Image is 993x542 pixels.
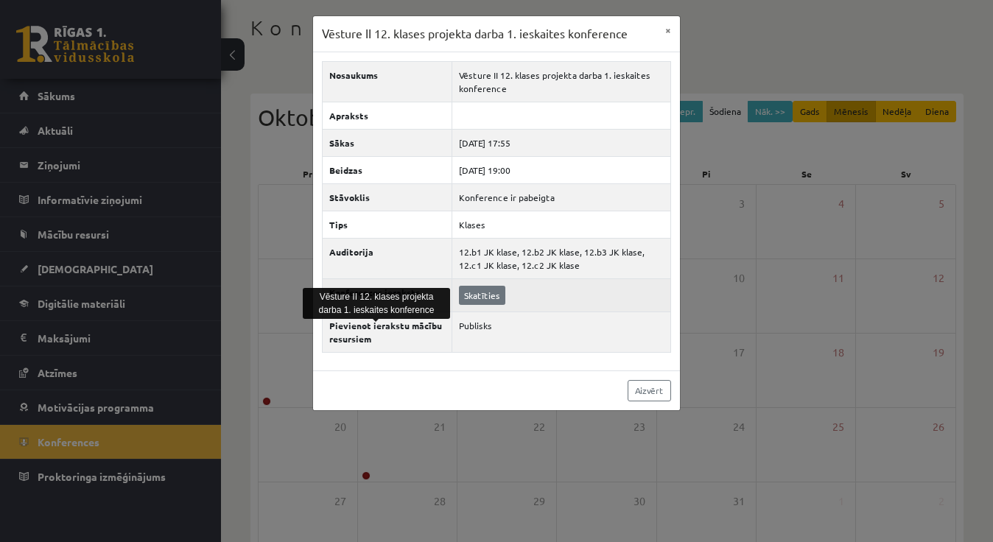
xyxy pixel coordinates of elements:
[323,312,452,352] th: Pievienot ierakstu mācību resursiem
[303,288,450,319] div: Vēsture II 12. klases projekta darba 1. ieskaites konference
[452,183,670,211] td: Konference ir pabeigta
[323,278,452,312] th: Konferences ieraksts
[452,238,670,278] td: 12.b1 JK klase, 12.b2 JK klase, 12.b3 JK klase, 12.c1 JK klase, 12.c2 JK klase
[656,16,680,44] button: ×
[323,61,452,102] th: Nosaukums
[452,61,670,102] td: Vēsture II 12. klases projekta darba 1. ieskaites konference
[459,286,505,305] a: Skatīties
[323,129,452,156] th: Sākas
[628,380,671,401] a: Aizvērt
[323,211,452,238] th: Tips
[452,129,670,156] td: [DATE] 17:55
[323,102,452,129] th: Apraksts
[452,211,670,238] td: Klases
[323,156,452,183] th: Beidzas
[322,25,628,43] h3: Vēsture II 12. klases projekta darba 1. ieskaites konference
[452,156,670,183] td: [DATE] 19:00
[452,312,670,352] td: Publisks
[323,183,452,211] th: Stāvoklis
[323,238,452,278] th: Auditorija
